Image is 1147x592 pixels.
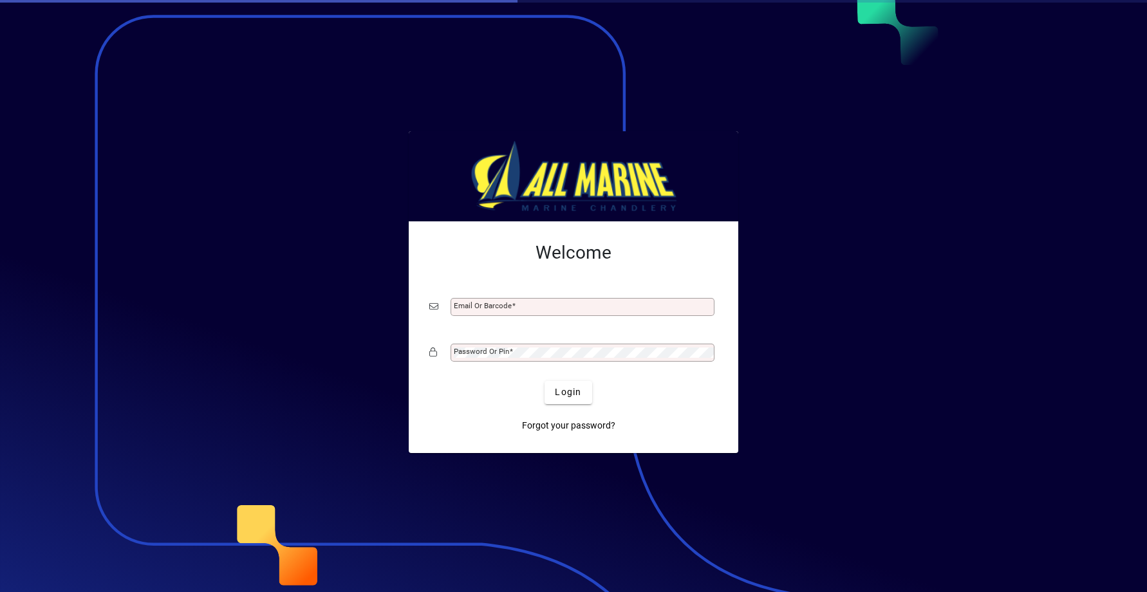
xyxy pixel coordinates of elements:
span: Forgot your password? [522,419,615,432]
button: Login [545,381,592,404]
mat-label: Password or Pin [454,347,509,356]
span: Login [555,385,581,399]
a: Forgot your password? [517,414,620,438]
h2: Welcome [429,242,718,264]
mat-label: Email or Barcode [454,301,512,310]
